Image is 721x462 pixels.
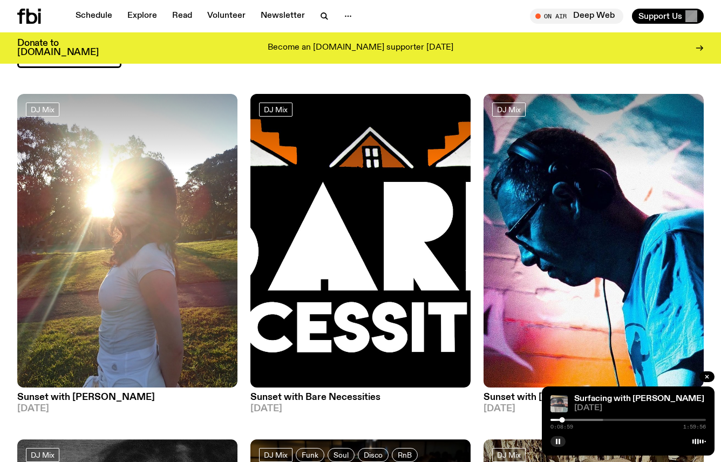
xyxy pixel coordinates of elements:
span: Disco [364,451,383,459]
span: 0:08:59 [550,424,573,430]
a: DJ Mix [492,448,526,462]
span: DJ Mix [264,105,288,113]
h3: Sunset with [PERSON_NAME] [484,393,704,402]
a: Sunset with [PERSON_NAME][DATE] [484,388,704,413]
span: DJ Mix [497,451,521,459]
span: DJ Mix [264,451,288,459]
h3: Sunset with Bare Necessities [250,393,471,402]
a: Schedule [69,9,119,24]
a: DJ Mix [259,448,293,462]
button: Support Us [632,9,704,24]
span: DJ Mix [31,105,55,113]
a: Newsletter [254,9,311,24]
span: [DATE] [574,404,706,412]
a: DJ Mix [26,448,59,462]
a: RnB [392,448,418,462]
a: Disco [358,448,389,462]
a: DJ Mix [26,103,59,117]
span: Soul [334,451,349,459]
a: Funk [296,448,324,462]
a: Sunset with [PERSON_NAME][DATE] [17,388,237,413]
a: Surfacing with [PERSON_NAME] [574,395,704,403]
span: [DATE] [17,404,237,413]
img: Simon Caldwell stands side on, looking downwards. He has headphones on. Behind him is a brightly ... [484,94,704,388]
span: RnB [398,451,412,459]
span: [DATE] [484,404,704,413]
span: Support Us [638,11,682,21]
a: DJ Mix [259,103,293,117]
a: Read [166,9,199,24]
span: DJ Mix [497,105,521,113]
span: 1:59:56 [683,424,706,430]
h3: Sunset with [PERSON_NAME] [17,393,237,402]
p: Become an [DOMAIN_NAME] supporter [DATE] [268,43,453,53]
span: Funk [302,451,318,459]
a: Volunteer [201,9,252,24]
a: DJ Mix [492,103,526,117]
img: Bare Necessities [250,94,471,388]
span: [DATE] [250,404,471,413]
a: Explore [121,9,164,24]
button: On AirDeep Web [530,9,623,24]
a: Soul [328,448,355,462]
a: Sunset with Bare Necessities[DATE] [250,388,471,413]
span: DJ Mix [31,451,55,459]
h3: Donate to [DOMAIN_NAME] [17,39,99,57]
